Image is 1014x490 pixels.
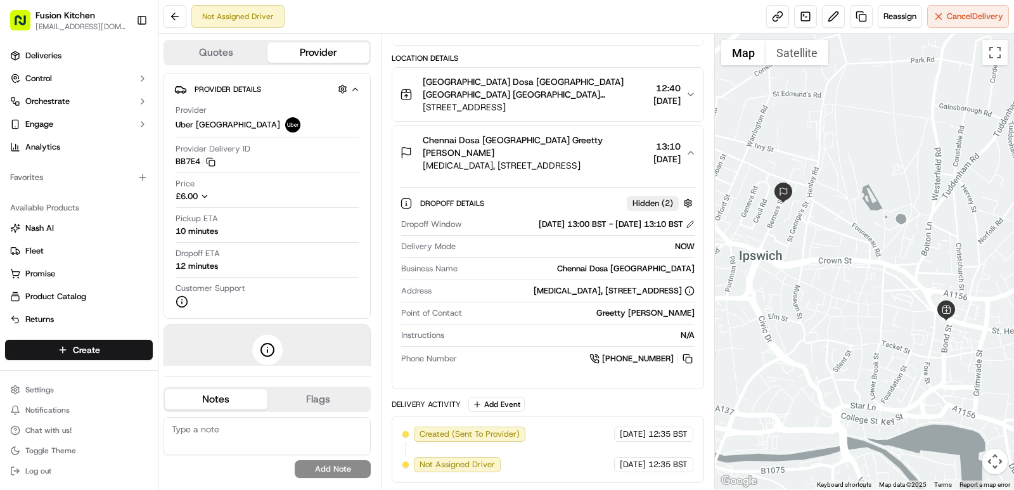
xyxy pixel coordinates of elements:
span: 12:35 BST [648,459,688,470]
button: Quotes [165,42,267,63]
span: • [42,231,46,241]
span: Map data ©2025 [879,481,927,488]
span: Returns [25,314,54,325]
div: [MEDICAL_DATA], [STREET_ADDRESS] [534,285,695,297]
a: Returns [10,314,148,325]
div: NOW [461,241,695,252]
div: 10 minutes [176,226,218,237]
span: Log out [25,466,51,476]
span: Pickup ETA [176,213,218,224]
button: [EMAIL_ADDRESS][DOMAIN_NAME] [35,22,126,32]
button: [GEOGRAPHIC_DATA] Dosa [GEOGRAPHIC_DATA] [GEOGRAPHIC_DATA] [GEOGRAPHIC_DATA] [GEOGRAPHIC_DATA] [G... [392,68,703,121]
span: API Documentation [120,283,203,296]
button: Add Event [468,397,525,412]
button: Product Catalog [5,287,153,307]
button: Start new chat [215,125,231,140]
span: Not Assigned Driver [420,459,495,470]
button: Chennai Dosa [GEOGRAPHIC_DATA] Greetty [PERSON_NAME][MEDICAL_DATA], [STREET_ADDRESS]13:10[DATE] [392,126,703,179]
div: 12 minutes [176,261,218,272]
span: Hidden ( 2 ) [632,198,673,209]
button: Notifications [5,401,153,419]
button: Log out [5,462,153,480]
span: [DATE] [620,459,646,470]
a: Powered byPylon [89,314,153,324]
span: 12:35 BST [648,429,688,440]
a: Deliveries [5,46,153,66]
div: Favorites [5,167,153,188]
button: Chat with us! [5,422,153,439]
button: Fleet [5,241,153,261]
span: Analytics [25,141,60,153]
img: Dianne Alexi Soriano [13,184,33,205]
span: [STREET_ADDRESS] [423,101,648,113]
div: Greetty [PERSON_NAME] [467,307,695,319]
button: Settings [5,381,153,399]
button: Toggle fullscreen view [982,40,1008,65]
span: Pylon [126,314,153,324]
button: £6.00 [176,191,287,202]
button: Show satellite imagery [766,40,828,65]
div: Delivery Activity [392,399,461,409]
span: £6.00 [176,191,198,202]
button: Fusion Kitchen[EMAIL_ADDRESS][DOMAIN_NAME] [5,5,131,35]
span: Customer Support [176,283,245,294]
button: Provider [267,42,370,63]
button: Keyboard shortcuts [817,480,871,489]
span: Business Name [401,263,458,274]
span: Created (Sent To Provider) [420,429,520,440]
span: Cancel Delivery [947,11,1003,22]
button: Flags [267,389,370,409]
div: We're available if you need us! [57,134,174,144]
div: Chennai Dosa [GEOGRAPHIC_DATA] Greetty [PERSON_NAME][MEDICAL_DATA], [STREET_ADDRESS]13:10[DATE] [392,179,703,389]
span: Dropoff Window [401,219,461,230]
img: 1736555255976-a54dd68f-1ca7-489b-9aae-adbdc363a1c4 [13,121,35,144]
span: • [170,197,175,207]
img: Google [718,473,760,489]
a: Product Catalog [10,291,148,302]
img: 1736555255976-a54dd68f-1ca7-489b-9aae-adbdc363a1c4 [25,197,35,207]
div: Start new chat [57,121,208,134]
span: Provider [176,105,207,116]
a: Fleet [10,245,148,257]
span: Reassign [883,11,916,22]
button: See all [196,162,231,177]
div: 💻 [107,285,117,295]
span: Phone Number [401,353,457,364]
button: Provider Details [174,79,360,100]
img: uber-new-logo.jpeg [285,117,300,132]
span: [DATE] [177,197,203,207]
button: CancelDelivery [927,5,1009,28]
div: Chennai Dosa [GEOGRAPHIC_DATA] [463,263,695,274]
span: Notifications [25,405,70,415]
button: BB7E4 [176,156,215,167]
span: Promise [25,268,55,280]
a: Report a map error [959,481,1010,488]
a: 📗Knowledge Base [8,278,102,301]
button: Show street map [721,40,766,65]
button: Nash AI [5,218,153,238]
button: Hidden (2) [627,195,696,211]
button: Create [5,340,153,360]
span: Toggle Theme [25,446,76,456]
a: Open this area in Google Maps (opens a new window) [718,473,760,489]
span: [GEOGRAPHIC_DATA] Dosa [GEOGRAPHIC_DATA] [GEOGRAPHIC_DATA] [GEOGRAPHIC_DATA] [GEOGRAPHIC_DATA] [G... [423,75,648,101]
div: 📗 [13,285,23,295]
span: Fleet [25,245,44,257]
input: Got a question? Start typing here... [33,82,228,95]
span: [PERSON_NAME] [PERSON_NAME] [39,197,168,207]
img: 1732323095091-59ea418b-cfe3-43c8-9ae0-d0d06d6fd42c [27,121,49,144]
a: Terms (opens in new tab) [934,481,952,488]
span: Delivery Mode [401,241,456,252]
span: 12:40 [653,82,681,94]
span: Product Catalog [25,291,86,302]
span: Nash AI [25,222,54,234]
button: Notes [165,389,267,409]
button: Fusion Kitchen [35,9,95,22]
span: Settings [25,385,54,395]
span: Provider Details [195,84,261,94]
span: Uber [GEOGRAPHIC_DATA] [176,119,280,131]
button: Orchestrate [5,91,153,112]
span: Address [401,285,432,297]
